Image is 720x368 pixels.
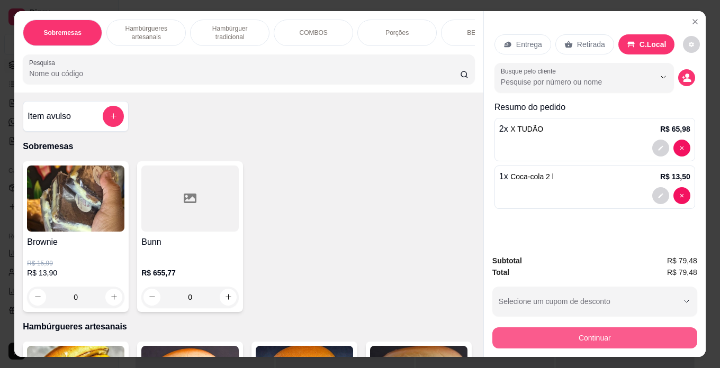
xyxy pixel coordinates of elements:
span: Coca-cola 2 l [510,172,554,181]
p: Porções [385,29,409,37]
button: decrease-product-quantity [673,187,690,204]
p: R$ 65,98 [660,124,690,134]
p: Entrega [516,39,542,50]
button: decrease-product-quantity [143,289,160,306]
img: product-image [27,165,124,232]
strong: Total [492,268,509,277]
button: increase-product-quantity [220,289,237,306]
p: Sobremesas [23,140,475,153]
button: decrease-product-quantity [652,140,669,157]
button: increase-product-quantity [105,289,122,306]
span: R$ 79,48 [667,255,697,266]
button: Show suggestions [655,69,672,86]
p: Hambúrguer tradicional [199,24,260,41]
label: Busque pelo cliente [501,67,560,76]
p: 1 x [499,170,554,183]
button: Continuar [492,327,697,348]
button: add-separate-item [103,106,124,127]
p: COMBOS [300,29,328,37]
p: R$ 13,90 [27,268,124,278]
p: Hambúrgueres artesanais [23,320,475,333]
button: decrease-product-quantity [683,36,700,53]
button: Selecione um cupom de desconto [492,287,697,316]
input: Busque pelo cliente [501,77,638,87]
button: decrease-product-quantity [678,69,695,86]
h4: Brownie [27,236,124,249]
button: decrease-product-quantity [29,289,46,306]
span: X TUDÃO [510,125,543,133]
span: R$ 79,48 [667,266,697,278]
p: 2 x [499,123,543,135]
p: R$ 655,77 [141,268,239,278]
p: R$ 13,50 [660,171,690,182]
p: Retirada [577,39,605,50]
p: Resumo do pedido [494,101,695,114]
p: BEBIDAS [467,29,494,37]
p: Sobremesas [44,29,82,37]
h4: Item avulso [28,110,71,123]
button: Close [687,13,704,30]
button: decrease-product-quantity [673,140,690,157]
p: R$ 15,99 [27,259,124,268]
button: decrease-product-quantity [652,187,669,204]
p: C.Local [640,39,667,50]
strong: Subtotal [492,256,522,265]
h4: Bunn [141,236,239,249]
p: Hambúrgueres artesanais [115,24,177,41]
input: Pesquisa [29,68,460,79]
label: Pesquisa [29,58,59,67]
